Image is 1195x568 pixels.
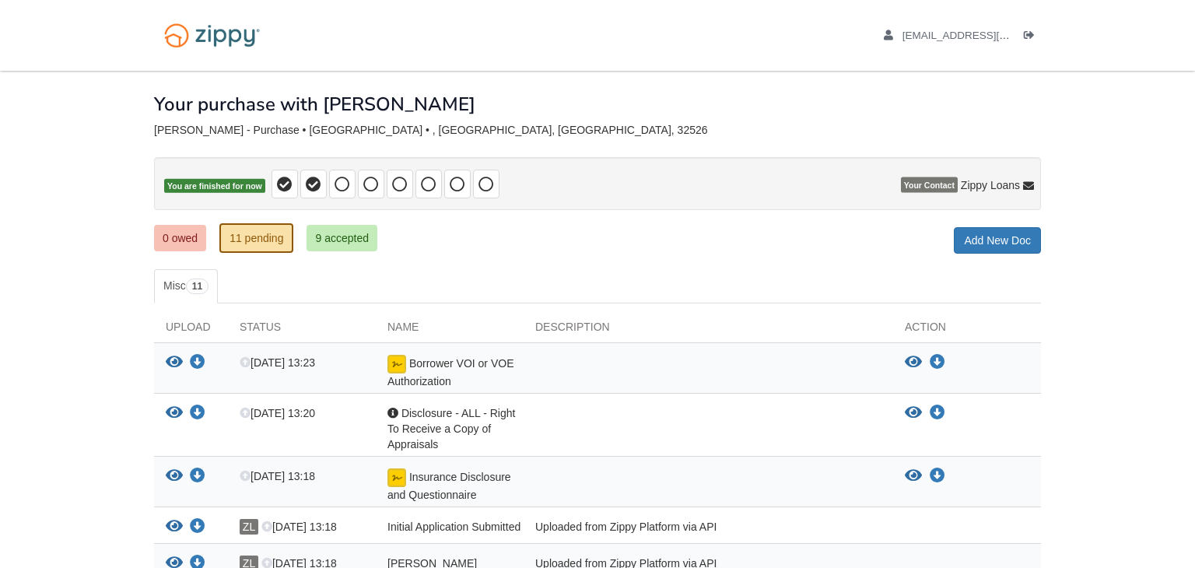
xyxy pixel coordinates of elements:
a: Add New Doc [954,227,1041,254]
div: Status [228,319,376,342]
button: View Insurance Disclosure and Questionnaire [166,468,183,485]
span: [DATE] 13:20 [240,407,315,419]
a: Download Insurance Disclosure and Questionnaire [930,470,945,482]
a: Download Borrower VOI or VOE Authorization [930,356,945,369]
a: Download Initial Application Submitted [190,521,205,534]
a: Download Borrower VOI or VOE Authorization [190,357,205,370]
img: Document fully signed [387,468,406,487]
span: [DATE] 13:23 [240,356,315,369]
div: Description [524,319,893,342]
span: Your Contact [901,177,958,193]
button: View Borrower VOI or VOE Authorization [166,355,183,371]
a: 11 pending [219,223,293,253]
span: Insurance Disclosure and Questionnaire [387,471,511,501]
span: Zippy Loans [961,177,1020,193]
button: View Borrower VOI or VOE Authorization [905,355,922,370]
span: Initial Application Submitted [387,521,520,533]
span: lizjez80@gmail.com [902,30,1081,41]
div: Name [376,319,524,342]
div: Upload [154,319,228,342]
a: Misc [154,269,218,303]
span: Disclosure - ALL - Right To Receive a Copy of Appraisals [387,407,515,451]
a: edit profile [884,30,1081,45]
span: 11 [186,279,209,294]
span: [DATE] 13:18 [240,470,315,482]
button: View Disclosure - ALL - Right To Receive a Copy of Appraisals [166,405,183,422]
button: View Initial Application Submitted [166,519,183,535]
img: Logo [154,16,270,55]
span: You are finished for now [164,179,265,194]
span: Borrower VOI or VOE Authorization [387,357,513,387]
span: [DATE] 13:18 [261,521,337,533]
a: Download Disclosure - ALL - Right To Receive a Copy of Appraisals [190,408,205,420]
a: 9 accepted [307,225,377,251]
button: View Insurance Disclosure and Questionnaire [905,468,922,484]
div: [PERSON_NAME] - Purchase • [GEOGRAPHIC_DATA] • , [GEOGRAPHIC_DATA], [GEOGRAPHIC_DATA], 32526 [154,124,1041,137]
button: View Disclosure - ALL - Right To Receive a Copy of Appraisals [905,405,922,421]
div: Uploaded from Zippy Platform via API [524,519,893,539]
a: Log out [1024,30,1041,45]
div: Action [893,319,1041,342]
a: Download Disclosure - ALL - Right To Receive a Copy of Appraisals [930,407,945,419]
img: Document fully signed [387,355,406,373]
a: Download Insurance Disclosure and Questionnaire [190,471,205,483]
span: ZL [240,519,258,535]
h1: Your purchase with [PERSON_NAME] [154,94,475,114]
a: 0 owed [154,225,206,251]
